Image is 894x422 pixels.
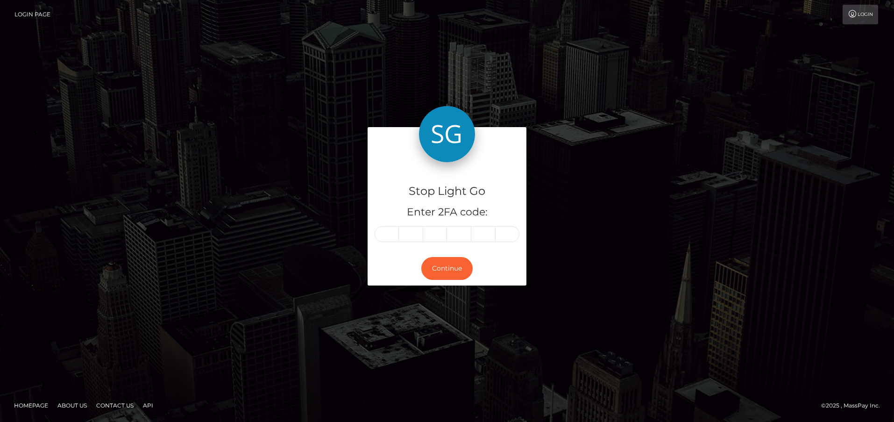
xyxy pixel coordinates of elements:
[139,398,157,413] a: API
[421,257,473,280] button: Continue
[54,398,91,413] a: About Us
[375,205,519,220] h5: Enter 2FA code:
[821,401,887,411] div: © 2025 , MassPay Inc.
[843,5,878,24] a: Login
[92,398,137,413] a: Contact Us
[10,398,52,413] a: Homepage
[14,5,50,24] a: Login Page
[375,183,519,200] h4: Stop Light Go
[419,106,475,162] img: Stop Light Go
